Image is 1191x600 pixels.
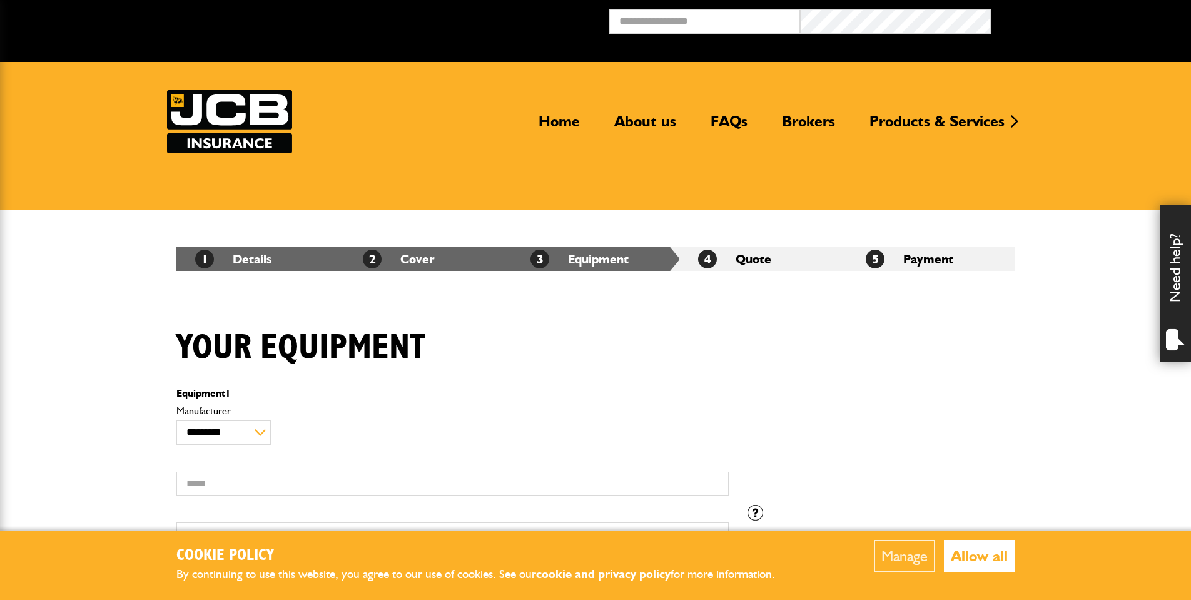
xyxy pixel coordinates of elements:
[195,252,271,267] a: 1Details
[176,546,796,566] h2: Cookie Policy
[530,250,549,268] span: 3
[195,250,214,268] span: 1
[512,247,679,271] li: Equipment
[176,406,729,416] label: Manufacturer
[991,9,1182,29] button: Broker Login
[363,250,382,268] span: 2
[363,252,435,267] a: 2Cover
[225,387,231,399] span: 1
[605,112,686,141] a: About us
[176,327,425,369] h1: Your equipment
[176,389,729,399] p: Equipment
[866,250,884,268] span: 5
[698,250,717,268] span: 4
[529,112,589,141] a: Home
[773,112,844,141] a: Brokers
[167,90,292,153] a: JCB Insurance Services
[847,247,1015,271] li: Payment
[536,567,671,581] a: cookie and privacy policy
[176,565,796,584] p: By continuing to use this website, you agree to our use of cookies. See our for more information.
[701,112,757,141] a: FAQs
[874,540,935,572] button: Manage
[167,90,292,153] img: JCB Insurance Services logo
[944,540,1015,572] button: Allow all
[860,112,1014,141] a: Products & Services
[679,247,847,271] li: Quote
[1160,205,1191,362] div: Need help?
